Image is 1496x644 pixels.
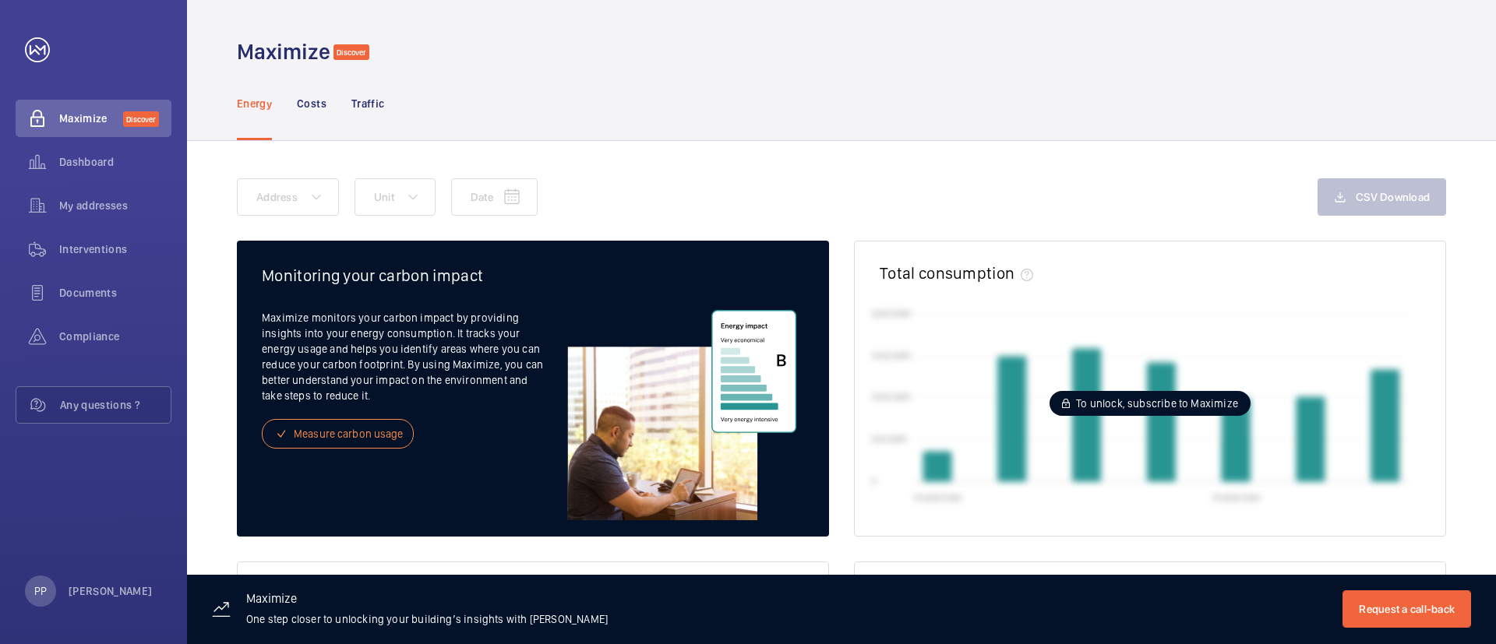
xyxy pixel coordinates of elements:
h2: Monitoring your carbon impact [262,266,804,285]
span: To unlock, subscribe to Maximize [1076,396,1238,411]
button: Address [237,178,339,216]
text: 2000 kWh [871,308,912,318]
button: Request a call-back [1343,590,1471,628]
span: Maximize [59,111,123,126]
span: Address [256,191,298,203]
p: Energy [237,96,272,111]
text: 1000 kWh [871,392,911,403]
span: Dashboard [59,154,171,170]
h1: Maximize [237,37,330,66]
span: Any questions ? [60,397,171,413]
span: Measure carbon usage [294,426,404,442]
span: Discover [333,44,369,60]
p: PP [34,583,47,599]
span: Interventions [59,241,171,257]
text: 0 [871,475,877,486]
h2: Total consumption [880,263,1014,283]
span: Date [471,191,493,203]
button: CSV Download [1318,178,1446,216]
button: Unit [355,178,436,216]
p: One step closer to unlocking your building’s insights with [PERSON_NAME] [246,611,608,627]
span: Documents [59,285,171,301]
span: Compliance [59,329,171,344]
button: Date [451,178,538,216]
span: Discover [123,111,159,127]
text: 500 kWh [871,434,907,445]
h3: Maximize [246,593,608,611]
span: CSV Download [1356,191,1430,203]
span: My addresses [59,198,171,213]
text: 1500 kWh [871,350,911,361]
p: Costs [297,96,326,111]
p: Traffic [351,96,384,111]
p: Maximize monitors your carbon impact by providing insights into your energy consumption. It track... [262,310,560,403]
span: Unit [374,191,394,203]
p: [PERSON_NAME] [69,583,153,599]
img: energy-freemium-EN.svg [560,310,804,520]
